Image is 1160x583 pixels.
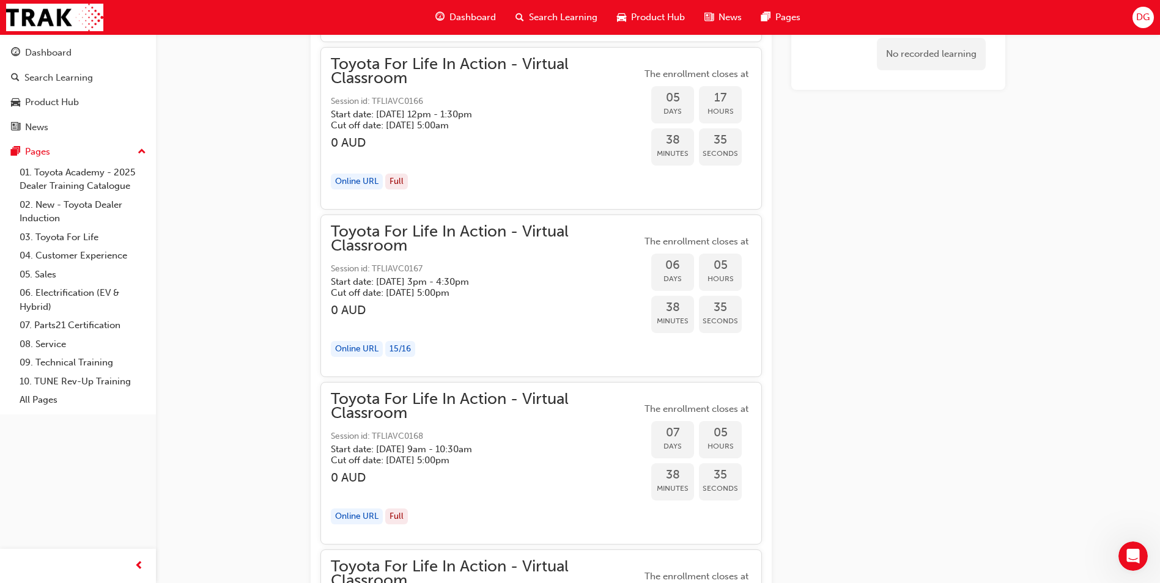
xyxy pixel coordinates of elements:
[331,57,752,199] button: Toyota For Life In Action - Virtual ClassroomSession id: TFLIAVC0166Start date: [DATE] 12pm - 1:3...
[5,67,151,89] a: Search Learning
[331,341,383,358] div: Online URL
[699,468,742,482] span: 35
[331,392,641,420] span: Toyota For Life In Action - Virtual Classroom
[761,10,770,25] span: pages-icon
[331,57,641,85] span: Toyota For Life In Action - Virtual Classroom
[699,272,742,286] span: Hours
[11,48,20,59] span: guage-icon
[11,122,20,133] span: news-icon
[651,314,694,328] span: Minutes
[699,105,742,119] span: Hours
[11,147,20,158] span: pages-icon
[135,559,144,574] span: prev-icon
[15,372,151,391] a: 10. TUNE Rev-Up Training
[1136,10,1150,24] span: DG
[331,508,383,525] div: Online URL
[704,10,714,25] span: news-icon
[651,482,694,496] span: Minutes
[631,10,685,24] span: Product Hub
[641,402,752,416] span: The enrollment closes at
[25,46,72,60] div: Dashboard
[5,141,151,163] button: Pages
[24,71,93,85] div: Search Learning
[331,444,622,455] h5: Start date: [DATE] 9am - 10:30am
[1118,541,1148,571] iframe: Intercom live chat
[5,39,151,141] button: DashboardSearch LearningProduct HubNews
[331,303,641,317] h3: 0 AUD
[515,10,524,25] span: search-icon
[699,258,742,273] span: 05
[15,316,151,335] a: 07. Parts21 Certification
[331,287,622,298] h5: Cut off date: [DATE] 5:00pm
[699,439,742,453] span: Hours
[25,145,50,159] div: Pages
[331,109,622,120] h5: Start date: [DATE] 12pm - 1:30pm
[331,95,641,109] span: Session id: TFLIAVC0166
[877,38,986,70] div: No recorded learning
[138,144,146,160] span: up-icon
[651,272,694,286] span: Days
[331,120,622,131] h5: Cut off date: [DATE] 5:00am
[719,10,742,24] span: News
[15,163,151,196] a: 01. Toyota Academy - 2025 Dealer Training Catalogue
[641,67,752,81] span: The enrollment closes at
[331,225,752,367] button: Toyota For Life In Action - Virtual ClassroomSession id: TFLIAVC0167Start date: [DATE] 3pm - 4:30...
[699,426,742,440] span: 05
[331,392,752,534] button: Toyota For Life In Action - Virtual ClassroomSession id: TFLIAVC0168Start date: [DATE] 9am - 10:3...
[651,91,694,105] span: 05
[651,258,694,273] span: 06
[651,105,694,119] span: Days
[506,5,607,30] a: search-iconSearch Learning
[11,73,20,84] span: search-icon
[699,314,742,328] span: Seconds
[1132,7,1154,28] button: DG
[25,95,79,109] div: Product Hub
[331,276,622,287] h5: Start date: [DATE] 3pm - 4:30pm
[15,265,151,284] a: 05. Sales
[15,335,151,354] a: 08. Service
[15,196,151,228] a: 02. New - Toyota Dealer Induction
[331,174,383,190] div: Online URL
[5,91,151,114] a: Product Hub
[607,5,695,30] a: car-iconProduct Hub
[449,10,496,24] span: Dashboard
[331,471,641,485] h3: 0 AUD
[435,10,445,25] span: guage-icon
[15,246,151,265] a: 04. Customer Experience
[15,353,151,372] a: 09. Technical Training
[25,120,48,134] div: News
[752,5,810,30] a: pages-iconPages
[775,10,800,24] span: Pages
[15,391,151,409] a: All Pages
[15,284,151,316] a: 06. Electrification (EV & Hybrid)
[651,468,694,482] span: 38
[331,225,641,252] span: Toyota For Life In Action - Virtual Classroom
[641,235,752,249] span: The enrollment closes at
[11,97,20,108] span: car-icon
[385,341,415,358] div: 15 / 16
[651,439,694,453] span: Days
[651,147,694,161] span: Minutes
[651,426,694,440] span: 07
[426,5,506,30] a: guage-iconDashboard
[15,228,151,247] a: 03. Toyota For Life
[699,301,742,315] span: 35
[331,136,641,150] h3: 0 AUD
[385,508,408,525] div: Full
[651,133,694,147] span: 38
[331,262,641,276] span: Session id: TFLIAVC0167
[695,5,752,30] a: news-iconNews
[331,430,641,444] span: Session id: TFLIAVC0168
[5,42,151,64] a: Dashboard
[699,147,742,161] span: Seconds
[6,4,103,31] img: Trak
[529,10,597,24] span: Search Learning
[385,174,408,190] div: Full
[5,116,151,139] a: News
[617,10,626,25] span: car-icon
[699,482,742,496] span: Seconds
[699,133,742,147] span: 35
[651,301,694,315] span: 38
